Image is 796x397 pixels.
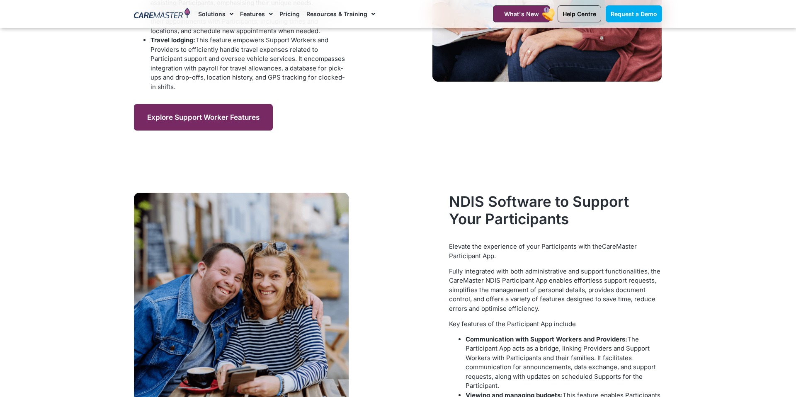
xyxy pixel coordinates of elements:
[449,267,660,312] span: Fully integrated with both administrative and support functionalities, the CareMaster NDIS Partic...
[611,10,657,17] span: Request a Demo
[134,8,190,20] img: CareMaster Logo
[449,320,576,328] span: Key features of the Participant App include
[150,36,347,92] li: This feature empowers Support Workers and Providers to efficiently handle travel expenses related...
[493,5,550,22] a: What's New
[558,5,601,22] a: Help Centre
[504,10,539,17] span: What's New
[150,8,342,35] span: Support Workers can effortlessly view their appointments with Participants, including times and l...
[563,10,596,17] span: Help Centre
[466,335,627,343] b: Communication with Support Workers and Providers:
[606,5,662,22] a: Request a Demo
[449,242,637,260] a: CareMaster Participant App
[134,104,273,131] a: Explore Support Worker Features
[449,193,662,228] h2: NDIS Software to Support Your Participants
[147,113,260,121] span: Explore Support Worker Features
[150,36,195,44] b: Travel lodging:
[449,242,602,250] span: Elevate the experience of your Participants with the
[494,252,496,260] span: .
